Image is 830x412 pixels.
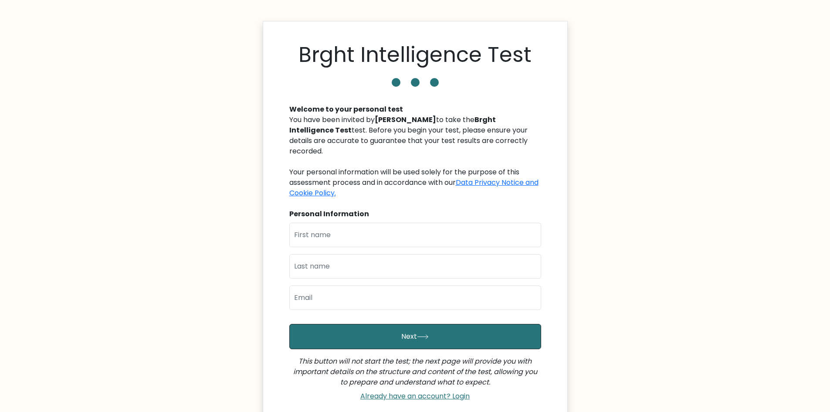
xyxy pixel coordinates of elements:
[375,115,436,125] b: [PERSON_NAME]
[289,324,541,349] button: Next
[289,115,496,135] b: Brght Intelligence Test
[298,42,532,68] h1: Brght Intelligence Test
[289,286,541,310] input: Email
[289,254,541,279] input: Last name
[357,391,473,401] a: Already have an account? Login
[289,209,541,219] div: Personal Information
[293,356,537,387] i: This button will not start the test; the next page will provide you with important details on the...
[289,223,541,247] input: First name
[289,177,539,198] a: Data Privacy Notice and Cookie Policy.
[289,104,541,115] div: Welcome to your personal test
[289,115,541,198] div: You have been invited by to take the test. Before you begin your test, please ensure your details...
